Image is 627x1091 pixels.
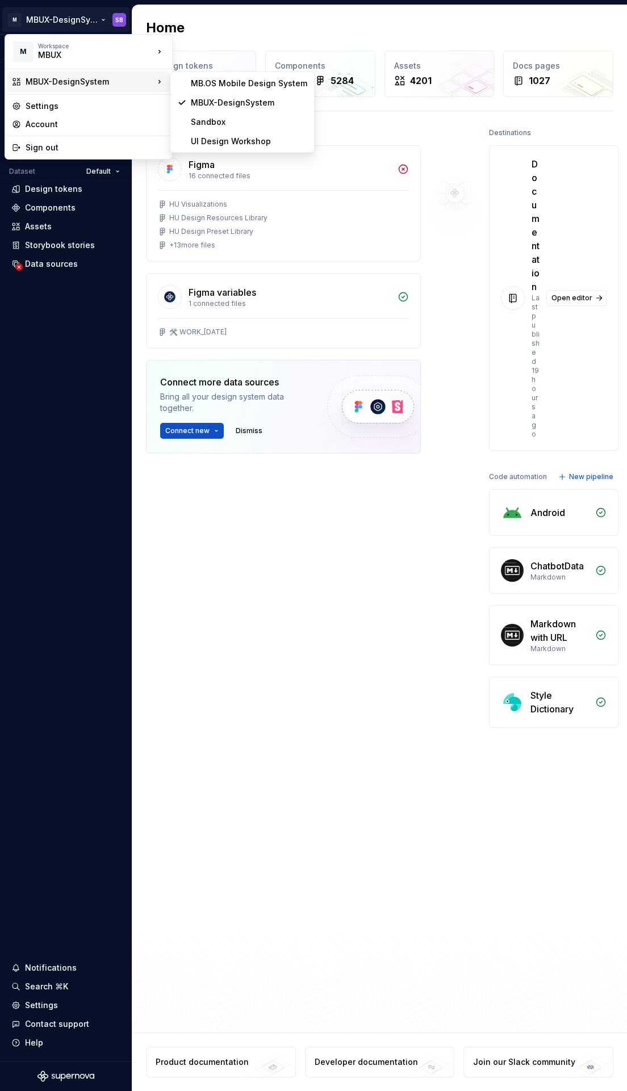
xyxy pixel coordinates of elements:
div: MB.OS Mobile Design System [191,78,307,89]
div: Sign out [26,142,165,153]
div: Settings [26,100,165,112]
div: MBUX-DesignSystem [26,76,154,87]
div: MBUX [38,49,135,61]
div: Sandbox [191,116,307,128]
div: Account [26,119,165,130]
div: Workspace [38,43,154,49]
div: M [13,41,34,62]
div: UI Design Workshop [191,136,307,147]
div: MBUX-DesignSystem [191,97,307,108]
